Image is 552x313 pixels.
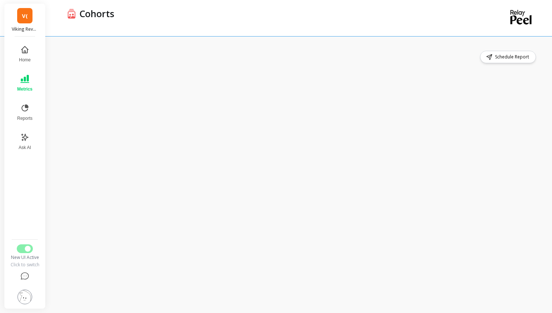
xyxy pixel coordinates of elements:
[12,26,38,32] p: Viking Revolution (Essor)
[13,99,37,126] button: Reports
[19,145,31,150] span: Ask AI
[17,244,33,253] button: Switch to Legacy UI
[495,53,531,61] span: Schedule Report
[19,57,31,63] span: Home
[80,7,114,20] p: Cohorts
[17,115,32,121] span: Reports
[67,8,76,19] img: header icon
[10,262,40,268] div: Click to switch
[13,70,37,96] button: Metrics
[10,255,40,260] div: New UI Active
[10,285,40,309] button: Settings
[22,12,28,20] span: V(
[10,268,40,285] button: Help
[13,129,37,155] button: Ask AI
[17,86,32,92] span: Metrics
[13,41,37,67] button: Home
[61,69,537,298] iframe: Omni Embed
[480,51,536,63] button: Schedule Report
[18,290,32,304] img: profile picture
